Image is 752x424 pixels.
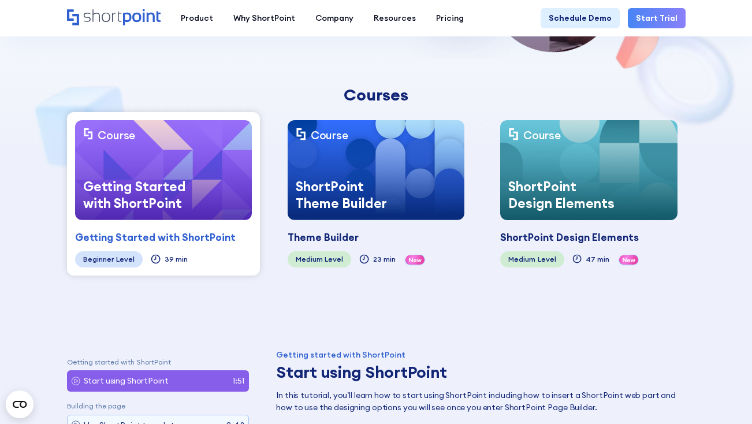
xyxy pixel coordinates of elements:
div: ShortPoint Design Elements [500,230,639,245]
div: Level [325,255,343,263]
div: Course [523,128,561,144]
div: Getting Started with ShortPoint [75,170,203,220]
div: Level [116,255,135,263]
div: Theme Builder [288,230,359,245]
a: Pricing [426,8,474,28]
a: Why ShortPoint [224,8,306,28]
div: 23 min [373,255,396,263]
h3: Start using ShortPoint [276,363,679,381]
div: ShortPoint Design Elements [500,170,628,220]
p: Getting started with ShortPoint [67,358,249,366]
div: 47 min [586,255,609,263]
div: Company [315,12,353,24]
a: CourseGetting Started with ShortPoint [75,120,252,220]
a: Schedule Demo [541,8,620,28]
a: CourseShortPoint Theme Builder [288,120,464,220]
div: Course [311,128,348,144]
p: Building the page [67,402,249,410]
div: Level [538,255,556,263]
p: Start using ShortPoint [84,375,169,387]
div: 39 min [165,255,188,263]
a: Company [306,8,364,28]
p: 1:51 [233,375,244,387]
div: Course [98,128,135,144]
div: Resources [374,12,416,24]
div: Product [181,12,213,24]
div: Medium [508,255,535,263]
div: Getting Started with ShortPoint [75,230,236,245]
div: Medium [296,255,323,263]
div: Beginner [83,255,114,263]
button: Open CMP widget [6,390,33,418]
div: Courses [159,85,593,104]
a: Start Trial [628,8,686,28]
iframe: Chat Widget [544,290,752,424]
a: Resources [364,8,426,28]
div: ShortPoint Theme Builder [288,170,415,220]
div: Pricing [436,12,464,24]
a: CourseShortPoint Design Elements [500,120,677,220]
a: Home [67,9,161,27]
p: In this tutorial, you’ll learn how to start using ShortPoint including how to insert a ShortPoint... [276,389,679,414]
div: Why ShortPoint [233,12,295,24]
a: Product [171,8,224,28]
div: Getting started with ShortPoint [276,351,679,359]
